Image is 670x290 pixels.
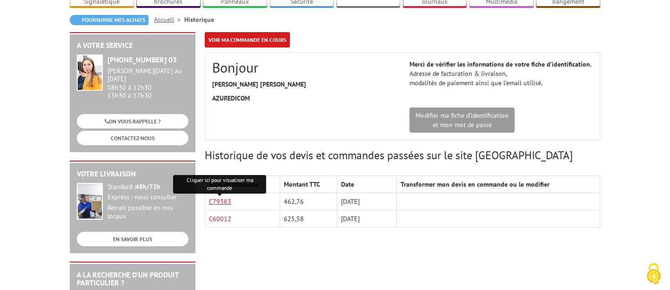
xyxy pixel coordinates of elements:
[396,176,600,193] th: Transformer mon devis en commande ou le modifier
[107,183,188,191] div: Standard :
[77,41,188,50] h2: A votre service
[280,193,337,210] td: 462,76
[77,271,188,287] h2: A la recherche d'un produit particulier ?
[70,15,148,25] a: Poursuivre mes achats
[77,183,103,220] img: widget-livraison.jpg
[77,232,188,246] a: EN SAVOIR PLUS
[337,176,396,193] th: Date
[107,55,177,64] strong: [PHONE_NUMBER] 03
[77,131,188,145] a: CONTACTEZ-NOUS
[209,215,231,223] a: C60012
[409,60,593,88] p: Adresse de facturation & livraison, modalités de paiement ainsi que l’email utilisé.
[637,258,670,290] button: Cookies (fenêtre modale)
[107,67,188,99] div: 08h30 à 12h30 13h30 à 17h30
[135,182,161,191] strong: 48h/72h
[173,175,266,194] div: Cliquer ici pour visualiser ma commande
[77,54,103,91] img: widget-service.jpg
[409,60,591,68] strong: Merci de vérifier les informations de votre fiche d’identification.
[212,60,395,75] h2: Bonjour
[212,80,306,88] strong: [PERSON_NAME] [PERSON_NAME]
[107,193,188,202] div: Express : nous consulter
[154,15,184,24] a: Accueil
[409,108,515,133] a: Modifier ma fiche d'identificationet mon mot de passe
[184,15,214,24] li: Historique
[642,262,665,285] img: Cookies (fenêtre modale)
[280,176,337,193] th: Montant TTC
[107,204,188,221] div: Retrait possible en nos locaux
[212,94,250,102] strong: AZUREDICOM
[337,193,396,210] td: [DATE]
[209,197,231,206] a: C79383
[280,210,337,228] td: 625,58
[205,32,290,47] a: Voir ma commande en cours
[77,114,188,128] a: ON VOUS RAPPELLE ?
[337,210,396,228] td: [DATE]
[77,170,188,178] h2: Votre livraison
[107,67,188,83] div: [PERSON_NAME][DATE] au [DATE]
[205,149,600,162] h3: Historique de vos devis et commandes passées sur le site [GEOGRAPHIC_DATA]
